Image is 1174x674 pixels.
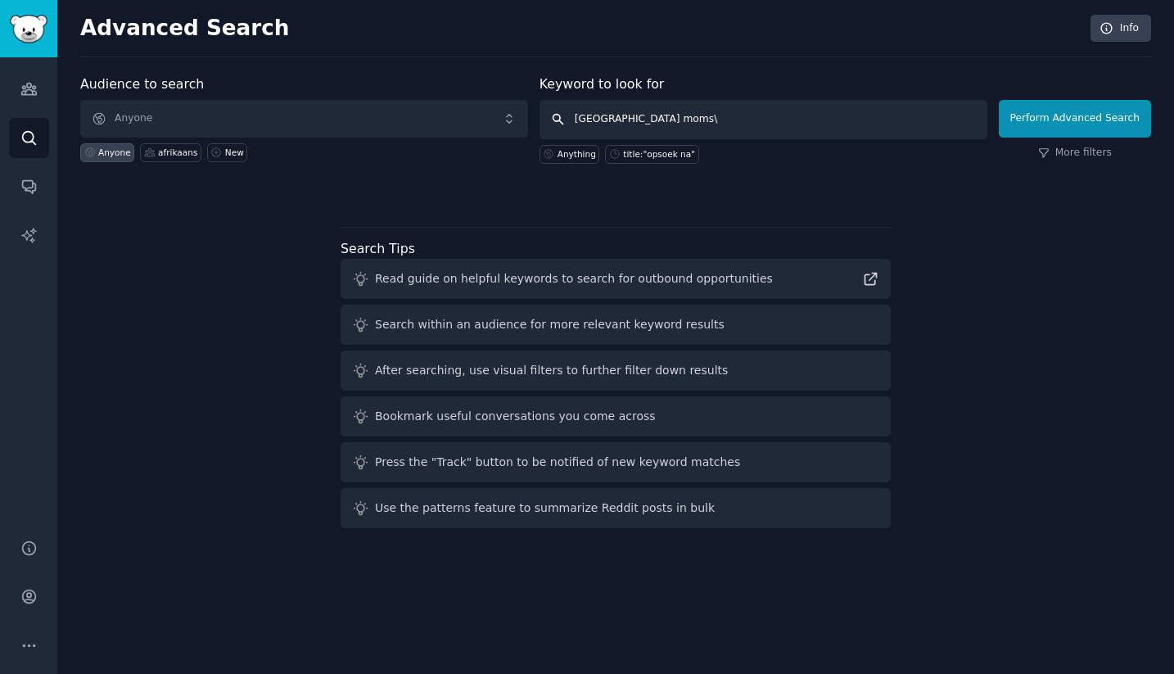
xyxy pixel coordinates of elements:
div: afrikaans [158,147,197,158]
a: New [207,143,247,162]
div: Anyone [98,147,131,158]
div: Use the patterns feature to summarize Reddit posts in bulk [375,500,715,517]
div: Press the "Track" button to be notified of new keyword matches [375,454,740,471]
label: Search Tips [341,241,415,256]
button: Perform Advanced Search [999,100,1151,138]
label: Keyword to look for [540,76,665,92]
button: Anyone [80,100,528,138]
h2: Advanced Search [80,16,1081,42]
a: Info [1090,15,1151,43]
input: Any keyword [540,100,987,139]
div: New [225,147,244,158]
a: More filters [1038,146,1112,161]
label: Audience to search [80,76,204,92]
div: Bookmark useful conversations you come across [375,408,656,425]
div: Anything [558,148,596,160]
div: After searching, use visual filters to further filter down results [375,362,728,379]
img: GummySearch logo [10,15,47,43]
div: title:"opsoek na" [623,148,695,160]
div: Search within an audience for more relevant keyword results [375,316,725,333]
div: Read guide on helpful keywords to search for outbound opportunities [375,270,773,287]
